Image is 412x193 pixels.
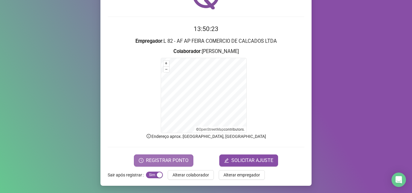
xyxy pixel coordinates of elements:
strong: Colaborador [173,48,201,54]
li: © contributors. [196,127,245,132]
a: OpenStreetMap [199,127,224,132]
h3: : L 82 - AF AP FEIRA COMERCIO DE CALCADOS LTDA [108,37,304,45]
strong: Empregador [135,38,162,44]
div: Open Intercom Messenger [391,173,406,187]
button: REGISTRAR PONTO [134,154,193,167]
h3: : [PERSON_NAME] [108,48,304,55]
span: clock-circle [139,158,144,163]
span: info-circle [146,133,151,139]
button: editSOLICITAR AJUSTE [219,154,278,167]
label: Sair após registrar [108,170,146,180]
button: – [163,67,169,72]
time: 13:50:23 [194,25,218,33]
span: Alterar colaborador [173,172,209,178]
span: SOLICITAR AJUSTE [231,157,273,164]
button: + [163,61,169,66]
span: REGISTRAR PONTO [146,157,189,164]
p: Endereço aprox. : [GEOGRAPHIC_DATA], [GEOGRAPHIC_DATA] [108,133,304,140]
span: Alterar empregador [223,172,260,178]
span: edit [224,158,229,163]
button: Alterar empregador [219,170,265,180]
button: Alterar colaborador [168,170,214,180]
